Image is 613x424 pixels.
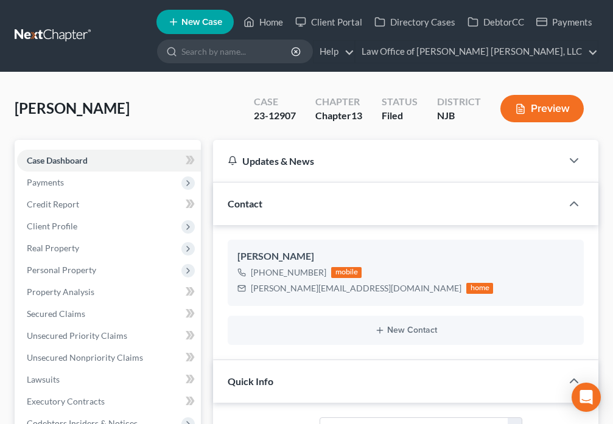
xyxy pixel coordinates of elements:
[27,308,85,319] span: Secured Claims
[27,287,94,297] span: Property Analysis
[530,11,598,33] a: Payments
[27,374,60,384] span: Lawsuits
[27,199,79,209] span: Credit Report
[27,177,64,187] span: Payments
[351,109,362,121] span: 13
[572,383,601,412] div: Open Intercom Messenger
[356,41,598,63] a: Law Office of [PERSON_NAME] [PERSON_NAME], LLC
[27,352,143,363] span: Unsecured Nonpriority Claims
[17,347,201,369] a: Unsecured Nonpriority Claims
[331,267,362,278] div: mobile
[27,265,96,275] span: Personal Property
[254,109,296,123] div: 23-12907
[17,193,201,215] a: Credit Report
[254,95,296,109] div: Case
[315,95,362,109] div: Chapter
[251,282,461,294] div: [PERSON_NAME][EMAIL_ADDRESS][DOMAIN_NAME]
[228,375,273,387] span: Quick Info
[466,283,493,294] div: home
[237,11,289,33] a: Home
[315,109,362,123] div: Chapter
[382,95,418,109] div: Status
[251,266,326,279] div: [PHONE_NUMBER]
[17,281,201,303] a: Property Analysis
[181,18,222,27] span: New Case
[17,369,201,391] a: Lawsuits
[17,391,201,412] a: Executory Contracts
[382,109,418,123] div: Filed
[500,95,584,122] button: Preview
[17,325,201,347] a: Unsecured Priority Claims
[237,325,574,335] button: New Contact
[437,95,481,109] div: District
[289,11,368,33] a: Client Portal
[17,303,201,325] a: Secured Claims
[15,99,130,117] span: [PERSON_NAME]
[368,11,461,33] a: Directory Cases
[228,155,547,167] div: Updates & News
[27,396,105,406] span: Executory Contracts
[27,243,79,253] span: Real Property
[228,198,262,209] span: Contact
[314,41,354,63] a: Help
[27,221,77,231] span: Client Profile
[17,150,201,172] a: Case Dashboard
[437,109,481,123] div: NJB
[237,249,574,264] div: [PERSON_NAME]
[27,330,127,341] span: Unsecured Priority Claims
[181,40,293,63] input: Search by name...
[27,155,88,165] span: Case Dashboard
[461,11,530,33] a: DebtorCC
